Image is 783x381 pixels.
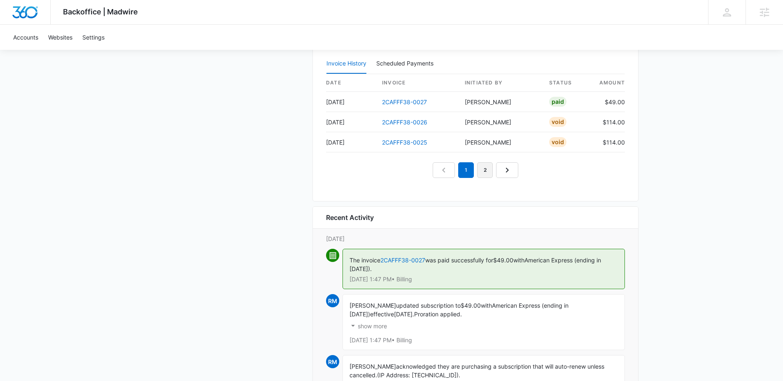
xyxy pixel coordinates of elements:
[513,257,524,264] span: with
[326,74,375,92] th: date
[350,257,380,264] span: The invoice
[326,54,366,74] button: Invoice History
[77,25,110,50] a: Settings
[592,132,625,152] td: $114.00
[382,98,427,105] a: 2CAFFF38-0027
[433,162,518,178] nav: Pagination
[63,7,138,16] span: Backoffice | Madwire
[350,276,618,282] p: [DATE] 1:47 PM • Billing
[350,302,396,309] span: [PERSON_NAME]
[592,92,625,112] td: $49.00
[543,74,592,92] th: status
[377,372,460,379] span: (IP Address: [TECHNICAL_ID]).
[326,112,375,132] td: [DATE]
[458,112,543,132] td: [PERSON_NAME]
[496,162,518,178] a: Next Page
[549,97,566,107] div: Paid
[592,74,625,92] th: amount
[376,61,437,66] div: Scheduled Payments
[326,234,625,243] p: [DATE]
[358,323,387,329] p: show more
[425,257,493,264] span: was paid successfully for
[326,213,374,222] h6: Recent Activity
[549,137,566,147] div: Void
[458,74,543,92] th: Initiated By
[477,162,493,178] a: Page 2
[350,318,387,334] button: show more
[549,117,566,127] div: Void
[382,139,427,146] a: 2CAFFF38-0025
[350,337,618,343] p: [DATE] 1:47 PM • Billing
[481,302,492,309] span: with
[375,74,458,92] th: invoice
[370,311,394,318] span: effective
[326,355,339,368] span: RM
[326,294,339,307] span: RM
[394,311,414,318] span: [DATE].
[461,302,481,309] span: $49.00
[458,92,543,112] td: [PERSON_NAME]
[350,363,396,370] span: [PERSON_NAME]
[8,25,43,50] a: Accounts
[458,162,474,178] em: 1
[396,302,461,309] span: updated subscription to
[592,112,625,132] td: $114.00
[350,363,604,379] span: acknowledged they are purchasing a subscription that will auto-renew unless cancelled.
[380,257,425,264] a: 2CAFFF38-0027
[326,92,375,112] td: [DATE]
[326,132,375,152] td: [DATE]
[382,119,427,126] a: 2CAFFF38-0026
[493,257,513,264] span: $49.00
[43,25,77,50] a: Websites
[458,132,543,152] td: [PERSON_NAME]
[414,311,462,318] span: Proration applied.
